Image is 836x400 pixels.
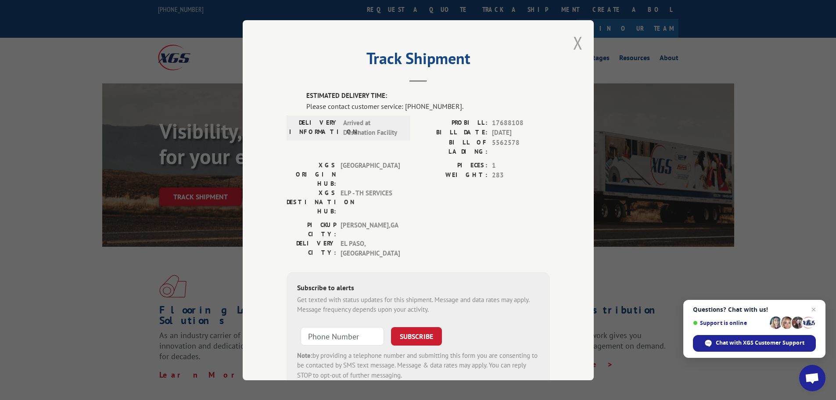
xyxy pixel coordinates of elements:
span: 1 [492,160,550,170]
strong: Note: [297,351,312,359]
input: Phone Number [301,327,384,345]
span: [PERSON_NAME] , GA [341,220,400,238]
div: Subscribe to alerts [297,282,539,295]
div: Get texted with status updates for this shipment. Message and data rates may apply. Message frequ... [297,295,539,314]
span: Chat with XGS Customer Support [716,339,804,347]
span: 17688108 [492,118,550,128]
label: XGS DESTINATION HUB: [287,188,336,216]
span: 5562578 [492,137,550,156]
h2: Track Shipment [287,52,550,69]
label: PICKUP CITY: [287,220,336,238]
label: PIECES: [418,160,488,170]
button: Close modal [573,31,583,54]
label: PROBILL: [418,118,488,128]
span: EL PASO , [GEOGRAPHIC_DATA] [341,238,400,258]
span: Questions? Chat with us! [693,306,816,313]
span: Support is online [693,320,767,326]
div: Please contact customer service: [PHONE_NUMBER]. [306,101,550,111]
span: [GEOGRAPHIC_DATA] [341,160,400,188]
button: SUBSCRIBE [391,327,442,345]
span: Arrived at Destination Facility [343,118,402,137]
label: BILL OF LADING: [418,137,488,156]
label: ESTIMATED DELIVERY TIME: [306,91,550,101]
span: [DATE] [492,128,550,138]
span: ELP - TH SERVICES [341,188,400,216]
label: BILL DATE: [418,128,488,138]
div: Chat with XGS Customer Support [693,335,816,352]
span: 283 [492,170,550,180]
div: by providing a telephone number and submitting this form you are consenting to be contacted by SM... [297,350,539,380]
label: DELIVERY INFORMATION: [289,118,339,137]
div: Open chat [799,365,825,391]
label: WEIGHT: [418,170,488,180]
label: XGS ORIGIN HUB: [287,160,336,188]
span: Close chat [808,304,819,315]
label: DELIVERY CITY: [287,238,336,258]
